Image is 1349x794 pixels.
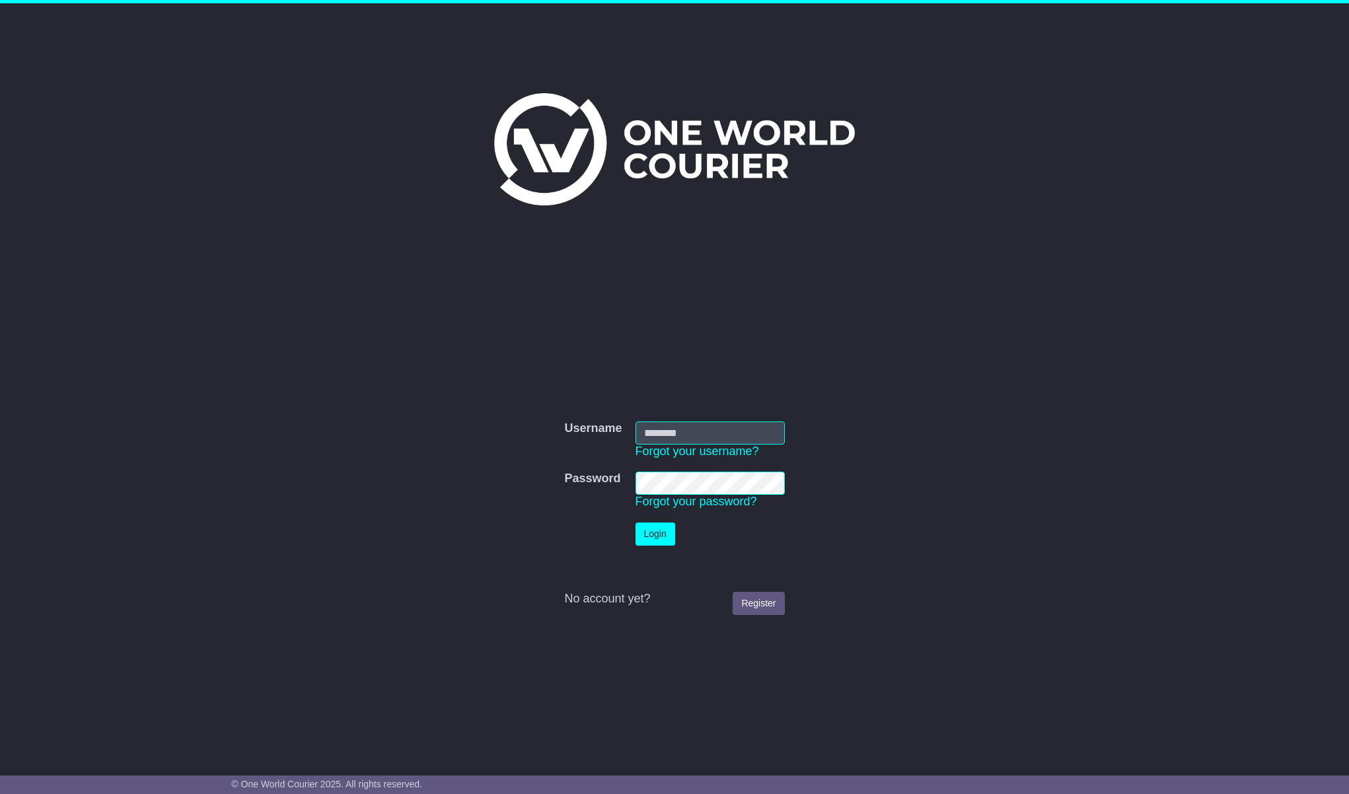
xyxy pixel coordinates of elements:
[564,472,620,486] label: Password
[636,445,759,458] a: Forgot your username?
[733,592,784,615] a: Register
[636,495,757,508] a: Forgot your password?
[564,421,622,436] label: Username
[494,93,855,205] img: One World
[564,592,784,606] div: No account yet?
[636,523,675,546] button: Login
[231,779,422,789] span: © One World Courier 2025. All rights reserved.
